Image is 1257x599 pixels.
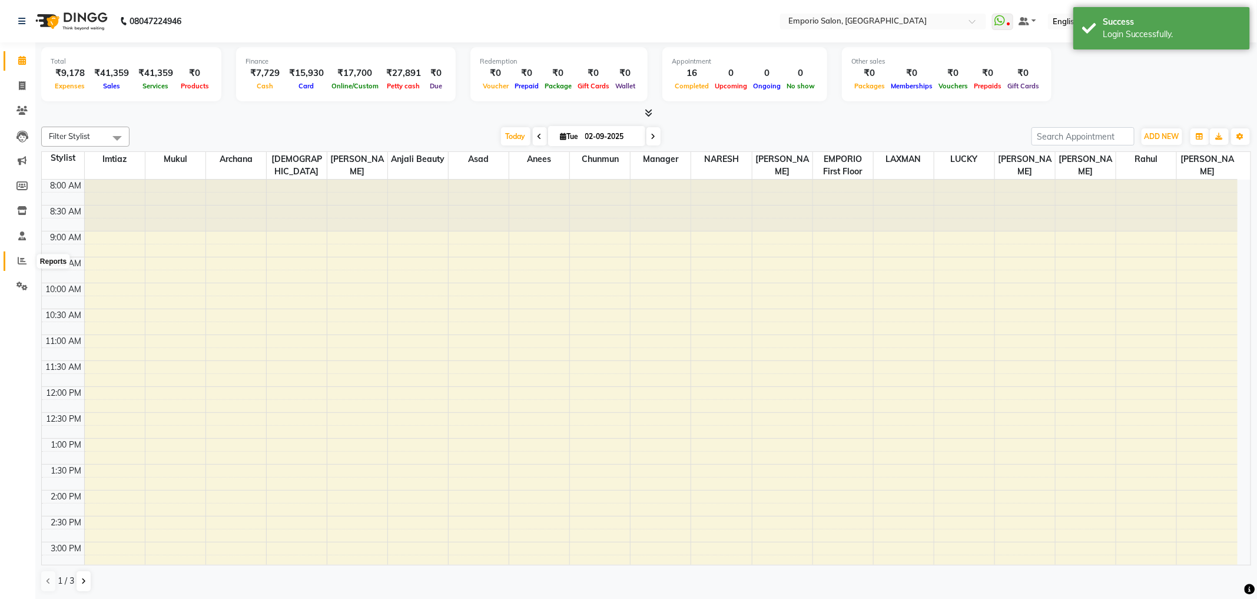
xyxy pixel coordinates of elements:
[631,152,691,167] span: Manager
[512,67,542,80] div: ₹0
[851,82,888,90] span: Packages
[145,152,205,167] span: Mukul
[49,542,84,555] div: 3:00 PM
[575,67,612,80] div: ₹0
[672,82,712,90] span: Completed
[48,180,84,192] div: 8:00 AM
[480,67,512,80] div: ₹0
[570,152,630,167] span: chunmun
[542,67,575,80] div: ₹0
[512,82,542,90] span: Prepaid
[384,82,423,90] span: Petty cash
[888,82,936,90] span: Memberships
[1103,28,1241,41] div: Login Successfully.
[672,57,818,67] div: Appointment
[427,82,445,90] span: Due
[1056,152,1116,179] span: [PERSON_NAME]
[246,67,284,80] div: ₹7,729
[575,82,612,90] span: Gift Cards
[558,132,582,141] span: Tue
[44,413,84,425] div: 12:30 PM
[612,67,638,80] div: ₹0
[971,67,1004,80] div: ₹0
[480,82,512,90] span: Voucher
[752,152,812,179] span: [PERSON_NAME]
[501,127,530,145] span: Today
[267,152,327,179] span: [DEMOGRAPHIC_DATA]
[851,67,888,80] div: ₹0
[100,82,123,90] span: Sales
[49,491,84,503] div: 2:00 PM
[542,82,575,90] span: Package
[1103,16,1241,28] div: Success
[426,67,446,80] div: ₹0
[42,152,84,164] div: Stylist
[51,67,89,80] div: ₹9,178
[712,82,750,90] span: Upcoming
[178,82,212,90] span: Products
[712,67,750,80] div: 0
[388,152,448,167] span: Anjali beauty
[44,361,84,373] div: 11:30 AM
[449,152,509,167] span: Asad
[888,67,936,80] div: ₹0
[254,82,276,90] span: Cash
[813,152,873,179] span: EMPORIO First Floor
[1004,82,1042,90] span: Gift Cards
[480,57,638,67] div: Redemption
[52,82,88,90] span: Expenses
[49,517,84,529] div: 2:30 PM
[1116,152,1176,167] span: Rahul
[329,82,382,90] span: Online/Custom
[140,82,172,90] span: Services
[934,152,994,167] span: LUCKY
[178,67,212,80] div: ₹0
[750,67,784,80] div: 0
[296,82,317,90] span: Card
[329,67,382,80] div: ₹17,700
[246,57,446,67] div: Finance
[750,82,784,90] span: Ongoing
[206,152,266,167] span: Archana
[612,82,638,90] span: Wallet
[582,128,641,145] input: 2025-09-02
[89,67,134,80] div: ₹41,359
[327,152,387,179] span: [PERSON_NAME]
[49,465,84,477] div: 1:30 PM
[44,309,84,322] div: 10:30 AM
[995,152,1055,179] span: [PERSON_NAME]
[1177,152,1238,179] span: [PERSON_NAME]
[936,82,971,90] span: Vouchers
[1142,128,1182,145] button: ADD NEW
[851,57,1042,67] div: Other sales
[971,82,1004,90] span: Prepaids
[1145,132,1179,141] span: ADD NEW
[284,67,329,80] div: ₹15,930
[672,67,712,80] div: 16
[37,254,69,269] div: Reports
[44,387,84,399] div: 12:00 PM
[874,152,934,167] span: LAXMAN
[49,131,90,141] span: Filter Stylist
[509,152,569,167] span: Anees
[30,5,111,38] img: logo
[48,206,84,218] div: 8:30 AM
[1004,67,1042,80] div: ₹0
[58,575,74,587] span: 1 / 3
[784,67,818,80] div: 0
[1032,127,1135,145] input: Search Appointment
[44,283,84,296] div: 10:00 AM
[85,152,145,167] span: Imtiaz
[51,57,212,67] div: Total
[44,335,84,348] div: 11:00 AM
[691,152,751,167] span: NARESH
[936,67,971,80] div: ₹0
[382,67,426,80] div: ₹27,891
[49,439,84,451] div: 1:00 PM
[48,231,84,244] div: 9:00 AM
[130,5,181,38] b: 08047224946
[134,67,178,80] div: ₹41,359
[784,82,818,90] span: No show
